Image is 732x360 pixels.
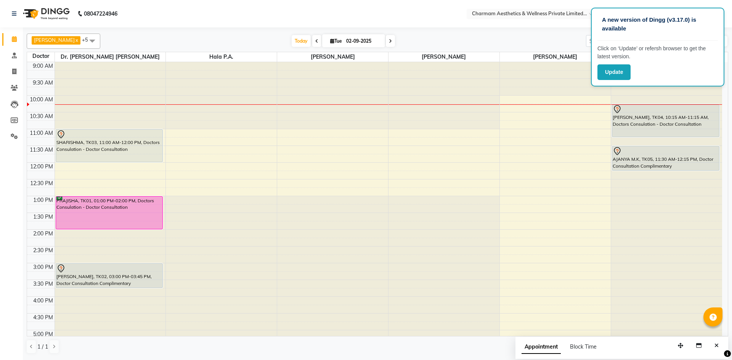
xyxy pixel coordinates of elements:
[522,340,561,354] span: Appointment
[388,52,499,62] span: [PERSON_NAME]
[32,314,55,322] div: 4:30 PM
[56,197,163,229] div: PRAJISHA, TK01, 01:00 PM-02:00 PM, Doctors Consulation - Doctor Consultation
[29,163,55,171] div: 12:00 PM
[28,112,55,120] div: 10:30 AM
[84,3,117,24] b: 08047224946
[166,52,277,62] span: Hala P.A.
[32,196,55,204] div: 1:00 PM
[292,35,311,47] span: Today
[277,52,388,62] span: [PERSON_NAME]
[28,146,55,154] div: 11:30 AM
[32,213,55,221] div: 1:30 PM
[55,52,166,62] span: Dr. [PERSON_NAME] [PERSON_NAME]
[32,246,55,254] div: 2:30 PM
[34,37,75,43] span: [PERSON_NAME]
[32,297,55,305] div: 4:00 PM
[500,52,611,62] span: [PERSON_NAME]
[597,64,631,80] button: Update
[28,129,55,137] div: 11:00 AM
[82,37,94,43] span: +5
[344,35,382,47] input: 2025-09-02
[32,230,55,238] div: 2:00 PM
[700,330,724,352] iframe: chat widget
[570,343,597,350] span: Block Time
[37,343,48,351] span: 1 / 1
[29,179,55,187] div: 12:30 PM
[32,280,55,288] div: 3:30 PM
[32,263,55,271] div: 3:00 PM
[597,45,718,61] p: Click on ‘Update’ or refersh browser to get the latest version.
[586,35,653,47] input: Search Appointment
[612,104,719,137] div: [PERSON_NAME], TK04, 10:15 AM-11:15 AM, Doctors Consulation - Doctor Consultation
[602,16,713,33] p: A new version of Dingg (v3.17.0) is available
[328,38,344,44] span: Tue
[56,130,163,162] div: SHARISHMA, TK03, 11:00 AM-12:00 PM, Doctors Consulation - Doctor Consultation
[31,62,55,70] div: 9:00 AM
[56,264,163,288] div: [PERSON_NAME], TK02, 03:00 PM-03:45 PM, Doctor Consultation Complimentary
[28,96,55,104] div: 10:00 AM
[31,79,55,87] div: 9:30 AM
[75,37,78,43] a: x
[612,146,719,170] div: AJANYA M.K, TK05, 11:30 AM-12:15 PM, Doctor Consultation Complimentary
[27,52,55,60] div: Doctor
[19,3,72,24] img: logo
[32,330,55,338] div: 5:00 PM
